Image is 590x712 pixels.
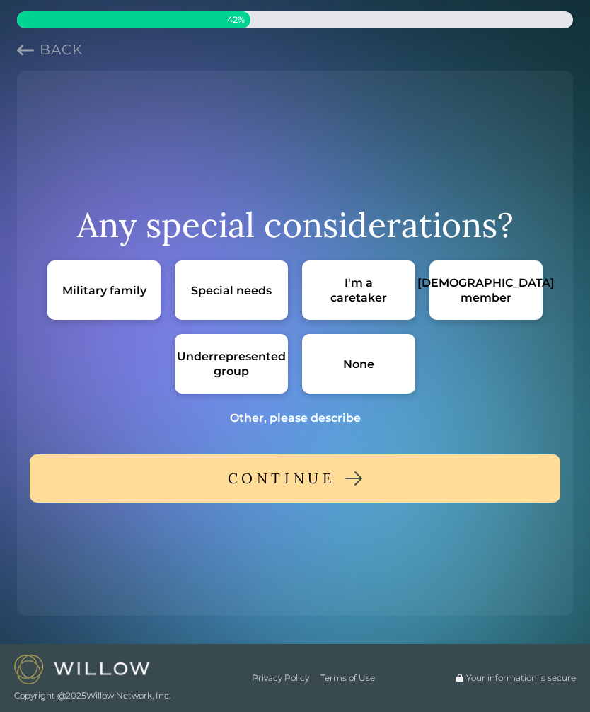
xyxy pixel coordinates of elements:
div: 42% complete [17,11,250,28]
div: None [343,357,374,372]
span: 42 % [17,14,245,25]
div: Underrepresented group [177,349,286,379]
a: Terms of Use [320,672,375,684]
div: I'm a caretaker [316,275,401,305]
button: Previous question [17,40,83,59]
div: Other, please describe [230,410,361,425]
span: Copyright @ 2025 Willow Network, Inc. [14,690,170,701]
div: Any special considerations? [77,204,514,246]
span: Your information is secure [466,672,576,684]
img: Willow logo [14,655,150,684]
button: CONTINUE [30,454,560,503]
div: Military family [62,283,146,298]
div: CONTINUE [228,466,335,491]
a: Privacy Policy [252,672,309,684]
div: [DEMOGRAPHIC_DATA] member [417,275,555,305]
span: Back [40,41,83,58]
div: Special needs [191,283,272,298]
